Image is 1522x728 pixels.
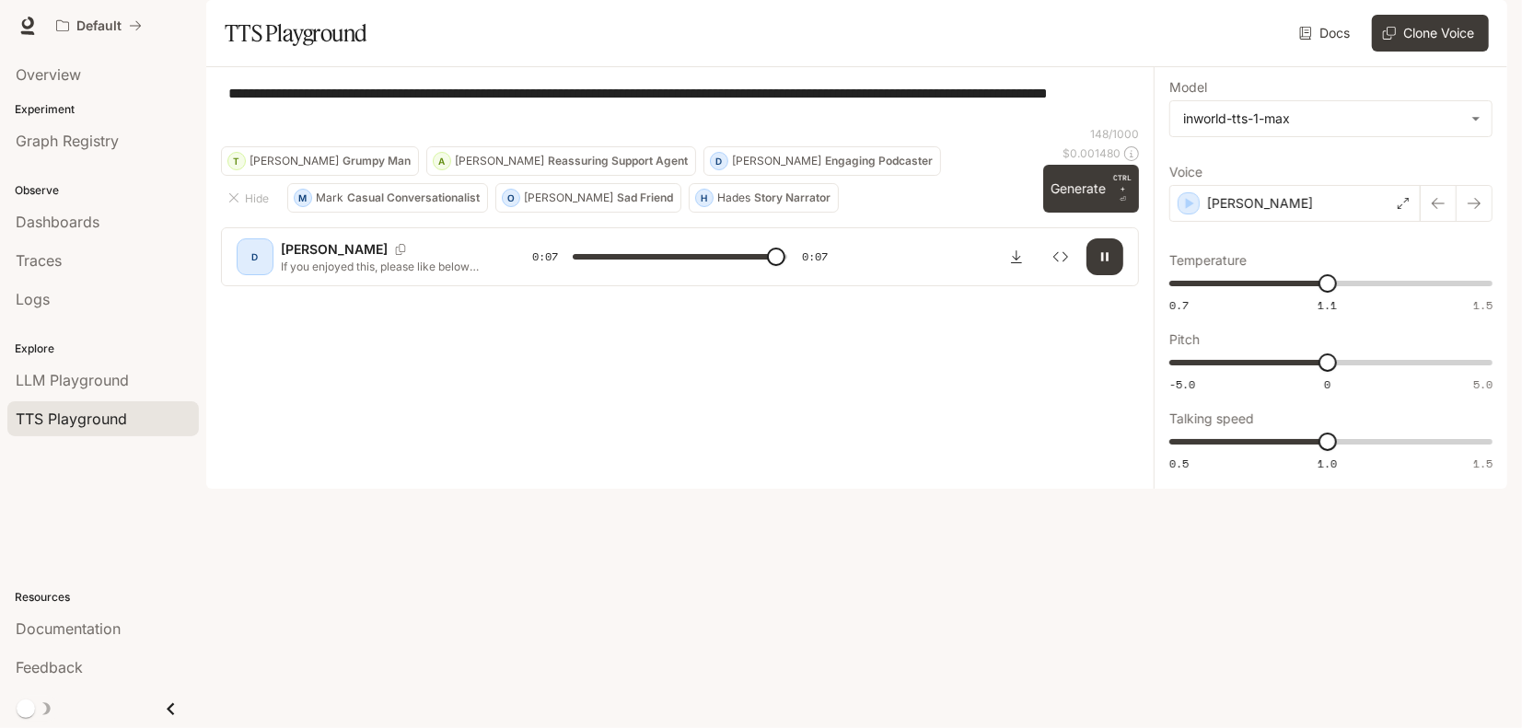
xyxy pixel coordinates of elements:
[287,183,488,213] button: MMarkCasual Conversationalist
[732,156,821,167] p: [PERSON_NAME]
[48,7,150,44] button: All workspaces
[1169,376,1195,392] span: -5.0
[228,146,245,176] div: T
[1169,166,1202,179] p: Voice
[1169,456,1189,471] span: 0.5
[503,183,519,213] div: O
[1473,297,1493,313] span: 1.5
[825,156,933,167] p: Engaging Podcaster
[802,248,828,266] span: 0:07
[76,18,122,34] p: Default
[689,183,839,213] button: HHadesStory Narrator
[532,248,558,266] span: 0:07
[426,146,696,176] button: A[PERSON_NAME]Reassuring Support Agent
[1183,110,1462,128] div: inworld-tts-1-max
[1169,412,1254,425] p: Talking speed
[1169,297,1189,313] span: 0.7
[1169,254,1247,267] p: Temperature
[455,156,544,167] p: [PERSON_NAME]
[240,242,270,272] div: D
[225,15,367,52] h1: TTS Playground
[388,244,413,255] button: Copy Voice ID
[717,192,750,203] p: Hades
[696,183,713,213] div: H
[1169,81,1207,94] p: Model
[1043,165,1139,213] button: GenerateCTRL +⏎
[1295,15,1357,52] a: Docs
[1113,172,1132,205] p: ⏎
[711,146,727,176] div: D
[316,192,343,203] p: Mark
[1207,194,1313,213] p: [PERSON_NAME]
[1042,238,1079,275] button: Inspect
[347,192,480,203] p: Casual Conversationalist
[495,183,681,213] button: O[PERSON_NAME]Sad Friend
[524,192,613,203] p: [PERSON_NAME]
[1090,126,1139,142] p: 148 / 1000
[295,183,311,213] div: M
[754,192,831,203] p: Story Narrator
[1063,145,1121,161] p: $ 0.001480
[1169,333,1200,346] p: Pitch
[221,146,419,176] button: T[PERSON_NAME]Grumpy Man
[281,240,388,259] p: [PERSON_NAME]
[434,146,450,176] div: A
[703,146,941,176] button: D[PERSON_NAME]Engaging Podcaster
[221,183,280,213] button: Hide
[548,156,688,167] p: Reassuring Support Agent
[617,192,673,203] p: Sad Friend
[1324,376,1330,392] span: 0
[1473,456,1493,471] span: 1.5
[250,156,339,167] p: [PERSON_NAME]
[998,238,1035,275] button: Download audio
[1318,456,1337,471] span: 1.0
[1170,101,1492,136] div: inworld-tts-1-max
[281,259,488,274] p: If you enjoyed this, please like below and also follow my instagram if your interested in the fut...
[1318,297,1337,313] span: 1.1
[1473,376,1493,392] span: 5.0
[1372,15,1489,52] button: Clone Voice
[343,156,411,167] p: Grumpy Man
[1113,172,1132,194] p: CTRL +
